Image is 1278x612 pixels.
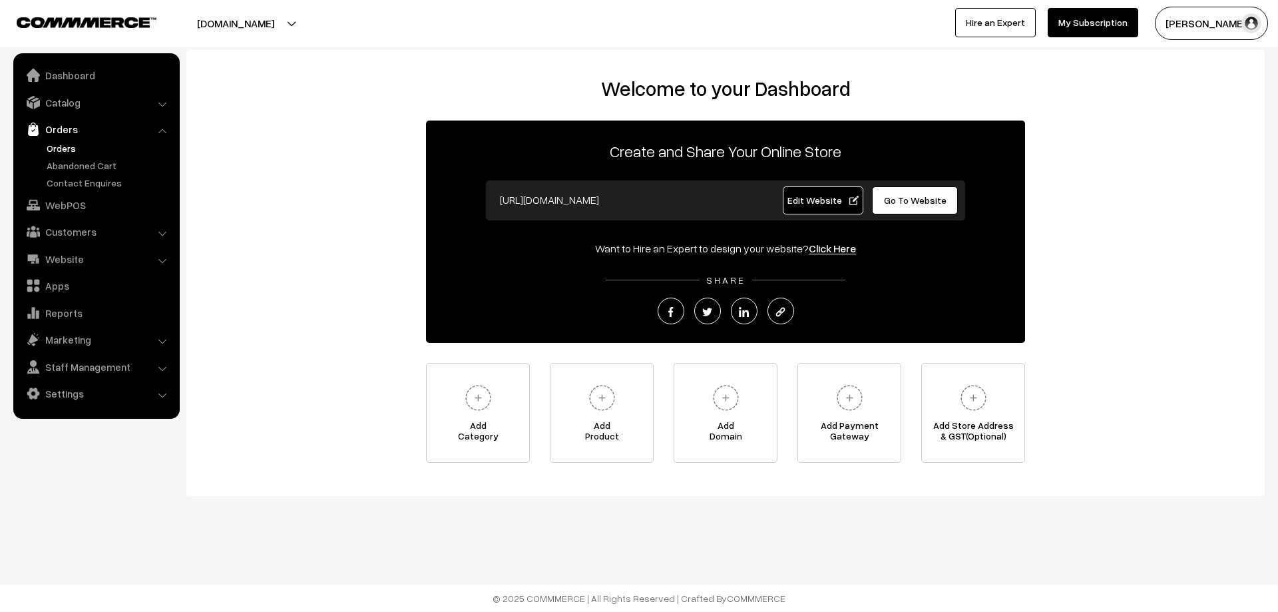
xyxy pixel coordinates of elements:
[798,420,901,447] span: Add Payment Gateway
[17,17,156,27] img: COMMMERCE
[43,158,175,172] a: Abandoned Cart
[43,176,175,190] a: Contact Enquires
[884,194,947,206] span: Go To Website
[150,7,321,40] button: [DOMAIN_NAME]
[43,141,175,155] a: Orders
[17,247,175,271] a: Website
[426,240,1025,256] div: Want to Hire an Expert to design your website?
[17,355,175,379] a: Staff Management
[17,382,175,406] a: Settings
[17,328,175,352] a: Marketing
[955,8,1036,37] a: Hire an Expert
[550,363,654,463] a: AddProduct
[427,420,529,447] span: Add Category
[584,380,620,416] img: plus.svg
[550,420,653,447] span: Add Product
[727,593,785,604] a: COMMMERCE
[708,380,744,416] img: plus.svg
[1048,8,1138,37] a: My Subscription
[17,13,133,29] a: COMMMERCE
[17,220,175,244] a: Customers
[17,117,175,141] a: Orders
[17,301,175,325] a: Reports
[426,139,1025,163] p: Create and Share Your Online Store
[831,380,868,416] img: plus.svg
[872,186,958,214] a: Go To Website
[921,363,1025,463] a: Add Store Address& GST(Optional)
[460,380,497,416] img: plus.svg
[1241,13,1261,33] img: user
[955,380,992,416] img: plus.svg
[700,274,752,286] span: SHARE
[809,242,856,255] a: Click Here
[674,363,777,463] a: AddDomain
[17,193,175,217] a: WebPOS
[922,420,1024,447] span: Add Store Address & GST(Optional)
[787,194,859,206] span: Edit Website
[17,274,175,298] a: Apps
[426,363,530,463] a: AddCategory
[783,186,864,214] a: Edit Website
[797,363,901,463] a: Add PaymentGateway
[674,420,777,447] span: Add Domain
[17,91,175,115] a: Catalog
[1155,7,1268,40] button: [PERSON_NAME]
[200,77,1251,101] h2: Welcome to your Dashboard
[17,63,175,87] a: Dashboard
